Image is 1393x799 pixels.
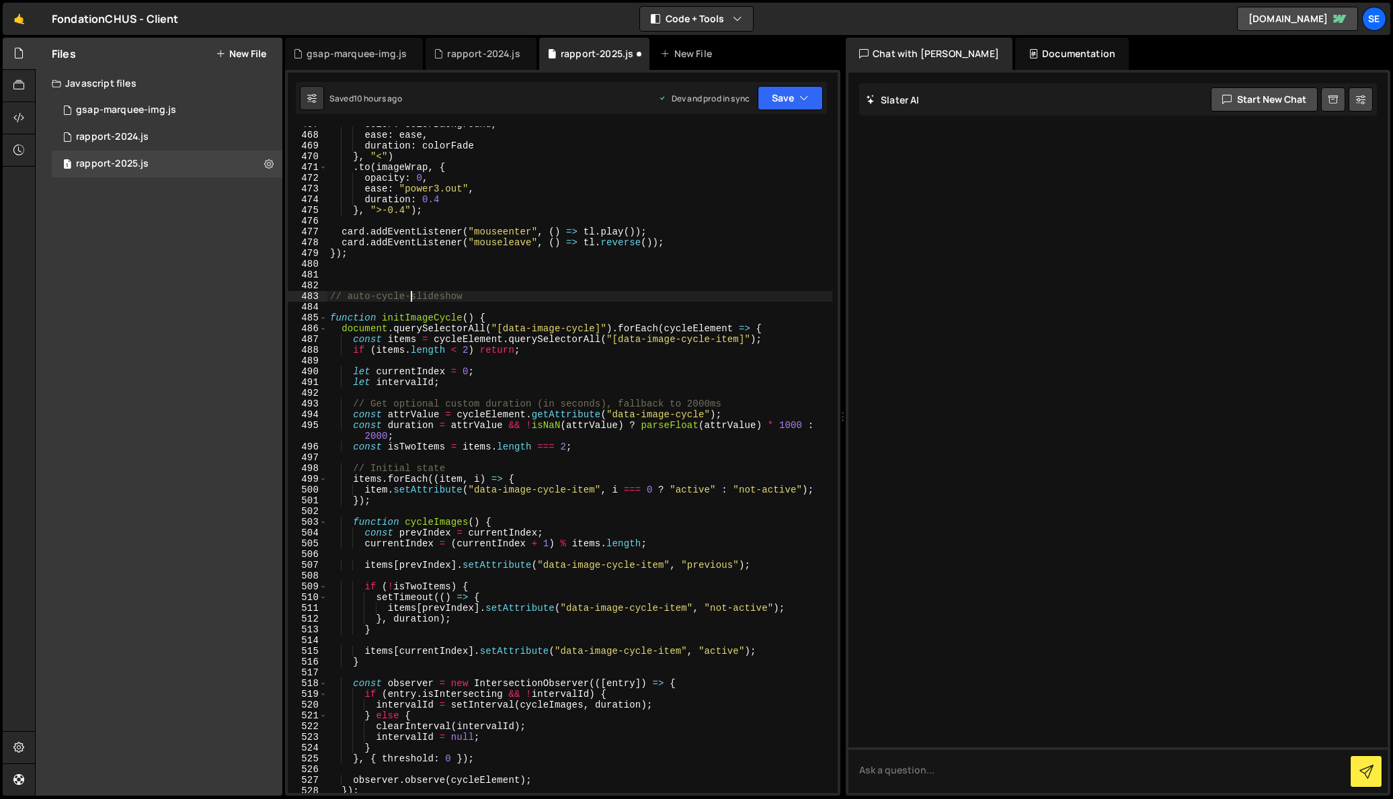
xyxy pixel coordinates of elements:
div: 469 [288,140,327,151]
div: 494 [288,409,327,420]
div: 9197/37632.js [52,97,282,124]
div: Saved [329,93,402,104]
div: 510 [288,592,327,603]
div: 486 [288,323,327,334]
div: 516 [288,657,327,667]
div: 493 [288,398,327,409]
div: 501 [288,495,327,506]
div: 468 [288,130,327,140]
div: FondationCHUS - Client [52,11,179,27]
div: 492 [288,388,327,398]
a: 🤙 [3,3,36,35]
div: rapport-2024.js [447,47,520,60]
div: 509 [288,581,327,592]
div: 491 [288,377,327,388]
div: 502 [288,506,327,517]
div: 481 [288,269,327,280]
div: 475 [288,205,327,216]
div: 489 [288,355,327,366]
div: 500 [288,485,327,495]
div: 488 [288,345,327,355]
div: 521 [288,710,327,721]
div: 514 [288,635,327,646]
div: Chat with [PERSON_NAME] [846,38,1012,70]
span: 1 [63,160,71,171]
div: 496 [288,441,327,452]
div: 476 [288,216,327,226]
div: 504 [288,528,327,538]
div: 507 [288,560,327,571]
div: 472 [288,173,327,183]
div: 503 [288,517,327,528]
div: 522 [288,721,327,732]
div: 511 [288,603,327,614]
div: 520 [288,700,327,710]
div: New File [660,47,717,60]
div: 524 [288,743,327,753]
div: 470 [288,151,327,162]
h2: Files [52,46,76,61]
div: 497 [288,452,327,463]
div: 479 [288,248,327,259]
div: 480 [288,259,327,269]
h2: Slater AI [866,93,920,106]
div: 487 [288,334,327,345]
div: Javascript files [36,70,282,97]
button: Save [758,86,823,110]
div: 9197/42513.js [52,151,282,177]
div: 505 [288,538,327,549]
div: 513 [288,624,327,635]
div: 490 [288,366,327,377]
div: 506 [288,549,327,560]
div: 518 [288,678,327,689]
div: 528 [288,786,327,796]
div: 473 [288,183,327,194]
a: [DOMAIN_NAME] [1237,7,1358,31]
div: 519 [288,689,327,700]
div: 517 [288,667,327,678]
div: 508 [288,571,327,581]
div: 478 [288,237,327,248]
div: 525 [288,753,327,764]
button: New File [216,48,266,59]
div: 471 [288,162,327,173]
div: 482 [288,280,327,291]
a: Se [1362,7,1386,31]
div: 515 [288,646,327,657]
div: 483 [288,291,327,302]
div: 523 [288,732,327,743]
div: 495 [288,420,327,441]
div: 498 [288,463,327,474]
div: Documentation [1015,38,1129,70]
div: 10 hours ago [354,93,402,104]
div: 477 [288,226,327,237]
div: 512 [288,614,327,624]
div: 474 [288,194,327,205]
div: rapport-2025.js [76,158,149,170]
div: 485 [288,312,327,323]
div: Dev and prod in sync [658,93,750,104]
div: 527 [288,775,327,786]
div: gsap-marquee-img.js [307,47,407,60]
div: 499 [288,474,327,485]
div: rapport-2025.js [561,47,633,60]
button: Code + Tools [640,7,753,31]
div: gsap-marquee-img.js [76,104,176,116]
button: Start new chat [1211,87,1318,112]
div: 484 [288,302,327,312]
div: 526 [288,764,327,775]
div: 9197/19789.js [52,124,282,151]
div: rapport-2024.js [76,131,149,143]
